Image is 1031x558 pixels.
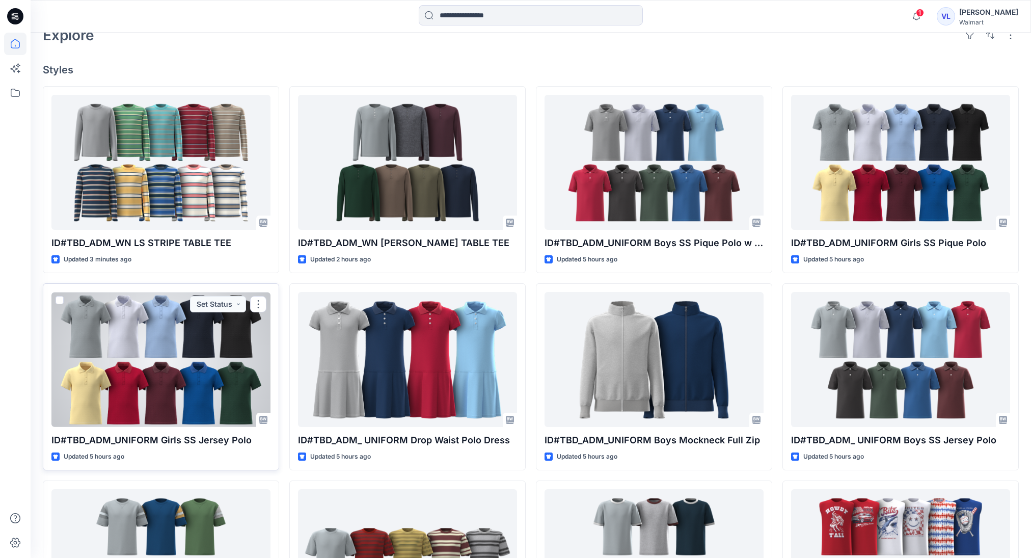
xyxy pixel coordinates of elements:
p: Updated 5 hours ago [557,451,617,462]
a: ID#TBD_ADM_UNIFORM Boys Mockneck Full Zip [545,292,764,427]
h4: Styles [43,64,1019,76]
p: ID#TBD_ADM_UNIFORM Girls SS Jersey Polo [51,433,270,447]
p: ID#TBD_ADM_UNIFORM Girls SS Pique Polo [791,236,1010,250]
p: Updated 5 hours ago [557,254,617,265]
a: ID#TBD_ADM_UNIFORM Boys SS Pique Polo w Cuff [545,95,764,229]
p: Updated 5 hours ago [64,451,124,462]
p: ID#TBD_ADM_WN LS STRIPE TABLE TEE [51,236,270,250]
p: Updated 5 hours ago [310,451,371,462]
p: Updated 3 minutes ago [64,254,131,265]
a: ID#TBD_ADM_WN LS HENLEY TABLE TEE [298,95,517,229]
p: Updated 5 hours ago [803,254,864,265]
p: ID#TBD_ADM_ UNIFORM Drop Waist Polo Dress [298,433,517,447]
p: ID#TBD_ADM_UNIFORM Boys Mockneck Full Zip [545,433,764,447]
a: ID#TBD_ADM_UNIFORM Girls SS Jersey Polo [51,292,270,427]
h2: Explore [43,27,94,43]
div: Walmart [959,18,1018,26]
p: Updated 2 hours ago [310,254,371,265]
p: ID#TBD_ADM_WN [PERSON_NAME] TABLE TEE [298,236,517,250]
p: ID#TBD_ADM_ UNIFORM Boys SS Jersey Polo [791,433,1010,447]
a: ID#TBD_ADM_ UNIFORM Drop Waist Polo Dress [298,292,517,427]
div: VL [937,7,955,25]
p: ID#TBD_ADM_UNIFORM Boys SS Pique Polo w Cuff [545,236,764,250]
a: ID#TBD_ADM_WN LS STRIPE TABLE TEE [51,95,270,229]
p: Updated 5 hours ago [803,451,864,462]
span: 1 [916,9,924,17]
a: ID#TBD_ADM_ UNIFORM Boys SS Jersey Polo [791,292,1010,427]
div: [PERSON_NAME] [959,6,1018,18]
a: ID#TBD_ADM_UNIFORM Girls SS Pique Polo [791,95,1010,229]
